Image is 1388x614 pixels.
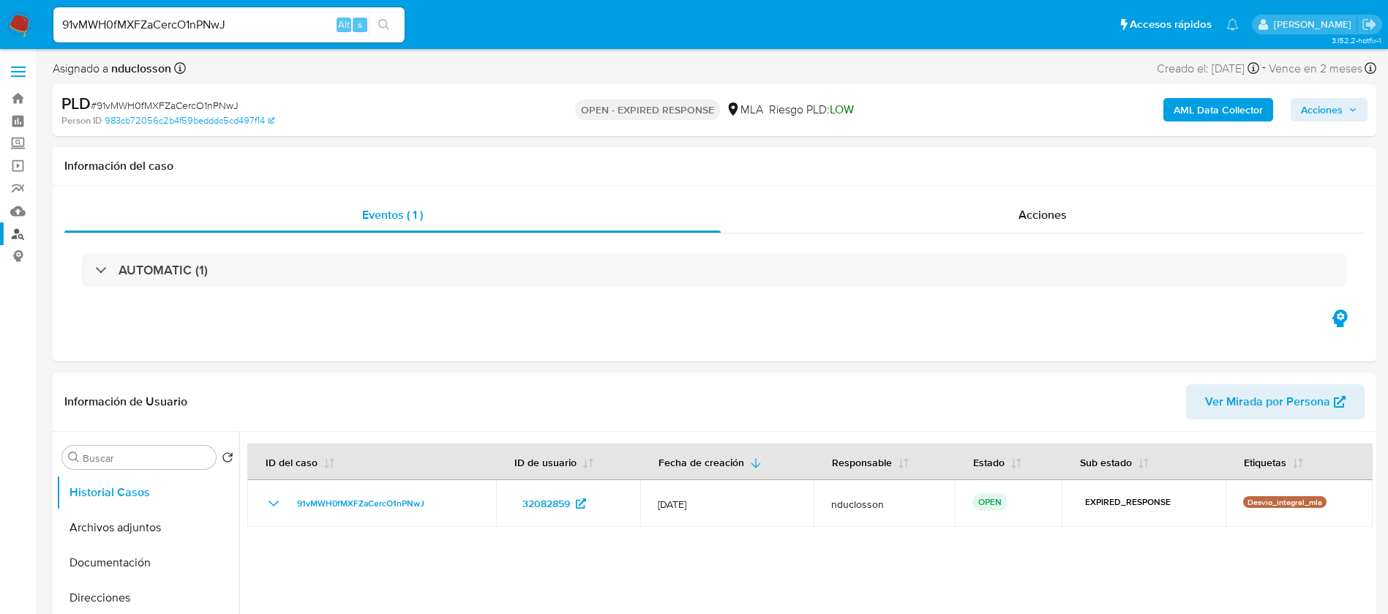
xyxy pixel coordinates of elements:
div: MLA [726,102,763,118]
span: Accesos rápidos [1130,17,1212,32]
span: Eventos ( 1 ) [362,206,423,223]
h1: Información de Usuario [64,394,187,409]
button: Volver al orden por defecto [222,452,233,468]
span: Vence en 2 meses [1269,61,1362,77]
button: Buscar [68,452,80,463]
span: s [358,18,362,31]
a: Notificaciones [1226,18,1239,31]
button: Documentación [56,545,239,580]
button: Ver Mirada por Persona [1186,384,1365,419]
b: nduclosson [108,60,171,77]
span: LOW [830,101,854,118]
button: Acciones [1291,98,1368,121]
button: Archivos adjuntos [56,510,239,545]
span: Riesgo PLD: [769,102,854,118]
b: Person ID [61,114,102,127]
span: Ver Mirada por Persona [1205,384,1330,419]
span: # 91vMWH0fMXFZaCercO1nPNwJ [91,98,239,113]
h3: AUTOMATIC (1) [119,262,208,278]
button: AML Data Collector [1163,98,1273,121]
span: Alt [338,18,350,31]
a: 983cb72056c2b4f59bedddc5cd497f14 [105,114,274,127]
p: nicolas.duclosson@mercadolibre.com [1274,18,1357,31]
div: AUTOMATIC (1) [82,253,1347,287]
span: Asignado a [53,61,171,77]
span: Acciones [1019,206,1067,223]
b: PLD [61,91,91,115]
button: search-icon [369,15,399,35]
span: - [1262,59,1266,78]
a: Salir [1362,17,1377,32]
p: OPEN - EXPIRED RESPONSE [575,100,720,120]
span: Acciones [1301,98,1343,121]
input: Buscar [83,452,210,465]
h1: Información del caso [64,159,1365,173]
div: Creado el: [DATE] [1157,59,1259,78]
b: AML Data Collector [1174,98,1263,121]
input: Buscar usuario o caso... [53,15,405,34]
button: Historial Casos [56,475,239,510]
